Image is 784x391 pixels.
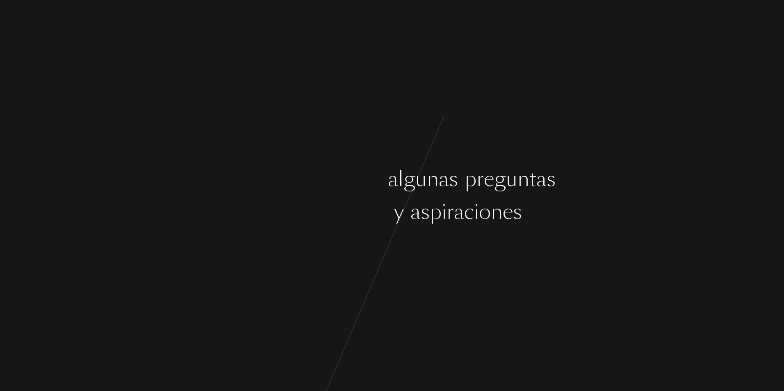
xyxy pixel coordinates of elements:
[360,197,367,227] div: t
[465,164,476,195] div: p
[229,164,241,195] div: E
[513,197,522,227] div: s
[388,164,398,195] div: a
[506,164,517,195] div: u
[378,197,387,227] div: s
[415,164,427,195] div: u
[394,197,404,227] div: y
[332,164,341,195] div: s
[398,164,403,195] div: l
[474,197,479,227] div: i
[439,164,449,195] div: a
[447,197,454,227] div: r
[454,197,464,227] div: a
[367,197,378,227] div: o
[442,197,447,227] div: i
[464,197,474,227] div: c
[348,164,358,195] div: c
[517,164,529,195] div: n
[494,164,506,195] div: g
[327,197,339,227] div: g
[260,164,271,195] div: p
[273,197,285,227] div: n
[302,164,320,195] div: m
[312,197,321,227] div: s
[421,197,430,227] div: s
[430,197,442,227] div: p
[271,164,282,195] div: e
[241,164,260,195] div: m
[547,164,556,195] div: s
[491,197,503,227] div: n
[427,164,439,195] div: n
[282,164,292,195] div: c
[292,164,302,195] div: e
[479,197,491,227] div: o
[503,197,513,227] div: e
[529,164,536,195] div: t
[484,164,494,195] div: e
[339,197,351,227] div: u
[410,197,421,227] div: a
[291,197,300,227] div: s
[369,164,381,195] div: n
[536,164,547,195] div: a
[449,164,458,195] div: s
[300,197,312,227] div: u
[262,197,273,227] div: e
[403,164,415,195] div: g
[476,164,484,195] div: r
[358,164,369,195] div: o
[351,197,360,227] div: s
[320,164,332,195] div: o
